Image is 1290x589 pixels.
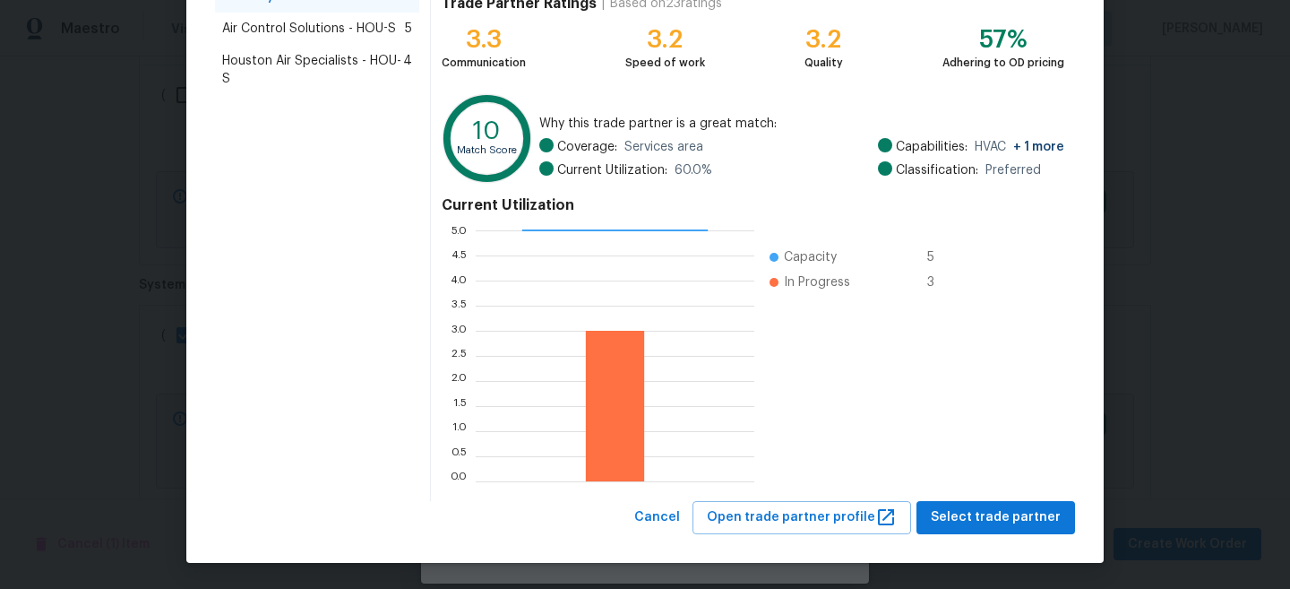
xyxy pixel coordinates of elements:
text: 1.0 [452,426,467,437]
div: 3.2 [804,30,843,48]
text: 3.0 [451,325,467,336]
div: Quality [804,54,843,72]
span: 60.0 % [675,161,712,179]
span: In Progress [784,273,850,291]
span: Capacity [784,248,837,266]
text: 2.0 [451,376,467,386]
text: 1.5 [453,401,467,411]
span: Cancel [634,507,680,529]
div: Adhering to OD pricing [942,54,1064,72]
text: 0.0 [450,476,467,487]
text: 5.0 [451,225,467,236]
span: 3 [927,273,956,291]
span: Services area [624,138,703,156]
button: Open trade partner profile [692,501,911,534]
span: Preferred [985,161,1041,179]
span: Classification: [896,161,978,179]
button: Cancel [627,501,687,534]
span: Coverage: [557,138,617,156]
text: 4.5 [451,250,467,261]
div: Communication [442,54,526,72]
span: Capabilities: [896,138,967,156]
span: 4 [403,52,412,88]
span: Why this trade partner is a great match: [539,115,1064,133]
h4: Current Utilization [442,196,1064,214]
button: Select trade partner [916,501,1075,534]
text: 0.5 [451,451,467,462]
div: 3.2 [625,30,705,48]
text: Match Score [457,145,517,155]
span: 5 [405,20,412,38]
span: Open trade partner profile [707,507,897,529]
text: 10 [473,118,501,143]
div: 57% [942,30,1064,48]
div: Speed of work [625,54,705,72]
span: HVAC [975,138,1064,156]
text: 2.5 [451,351,467,361]
text: 4.0 [450,275,467,286]
span: Select trade partner [931,507,1061,529]
span: Air Control Solutions - HOU-S [222,20,396,38]
span: Houston Air Specialists - HOU-S [222,52,403,88]
span: 5 [927,248,956,266]
span: Current Utilization: [557,161,667,179]
span: + 1 more [1013,141,1064,153]
text: 3.5 [451,300,467,311]
div: 3.3 [442,30,526,48]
